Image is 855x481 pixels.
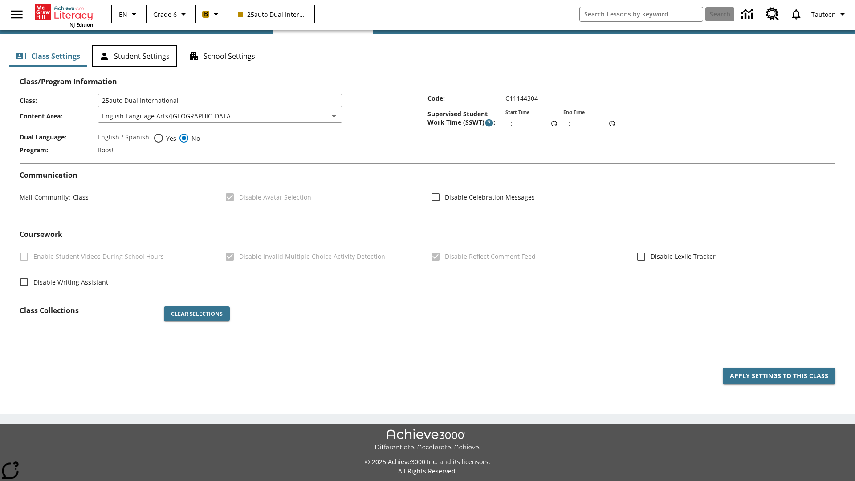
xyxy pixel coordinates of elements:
span: Supervised Student Work Time (SSWT) : [427,110,505,127]
span: C11144304 [505,94,538,102]
span: Code : [427,94,505,102]
div: English Language Arts/[GEOGRAPHIC_DATA] [98,110,342,123]
span: Class : [20,96,98,105]
label: English / Spanish [98,133,149,143]
span: Disable Avatar Selection [239,192,311,202]
h2: Class/Program Information [20,77,835,86]
button: Apply Settings to this Class [723,368,835,384]
span: Mail Community : [20,193,70,201]
span: Disable Invalid Multiple Choice Activity Detection [239,252,385,261]
span: Dual Language : [20,133,98,141]
label: Start Time [505,109,529,116]
button: Class Settings [9,45,87,67]
span: Disable Celebration Messages [445,192,535,202]
button: Profile/Settings [808,6,851,22]
span: Yes [164,134,176,143]
button: Clear Selections [164,306,230,322]
div: Home [35,3,93,28]
input: Class [98,94,342,107]
a: Notifications [785,3,808,26]
span: No [189,134,200,143]
button: Boost Class color is peach. Change class color [199,6,225,22]
button: Student Settings [92,45,177,67]
div: Class/Student Settings [9,45,846,67]
span: Grade 6 [153,10,177,19]
span: Content Area : [20,112,98,120]
button: Grade: Grade 6, Select a grade [150,6,192,22]
span: Disable Reflect Comment Feed [445,252,536,261]
span: 25auto Dual International [238,10,304,19]
span: Boost [98,146,114,154]
span: Enable Student Videos During School Hours [33,252,164,261]
button: Language: EN, Select a language [115,6,143,22]
span: B [204,8,208,20]
a: Resource Center, Will open in new tab [761,2,785,26]
img: Achieve3000 Differentiate Accelerate Achieve [375,429,480,452]
span: Disable Lexile Tracker [651,252,716,261]
a: Home [35,4,93,21]
button: Open side menu [4,1,30,28]
h2: Class Collections [20,306,157,315]
span: Disable Writing Assistant [33,277,108,287]
label: End Time [563,109,585,116]
span: EN [119,10,127,19]
h2: Communication [20,171,835,179]
div: Class Collections [20,299,835,344]
div: Coursework [20,230,835,291]
span: NJ Edition [69,21,93,28]
span: Program : [20,146,98,154]
button: School Settings [181,45,262,67]
button: Supervised Student Work Time is the timeframe when students can take LevelSet and when lessons ar... [484,118,493,127]
span: Class [70,193,89,201]
span: Tautoen [811,10,836,19]
div: Class/Program Information [20,86,835,156]
div: Communication [20,171,835,216]
a: Data Center [736,2,761,27]
h2: Course work [20,230,835,239]
input: search field [580,7,703,21]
